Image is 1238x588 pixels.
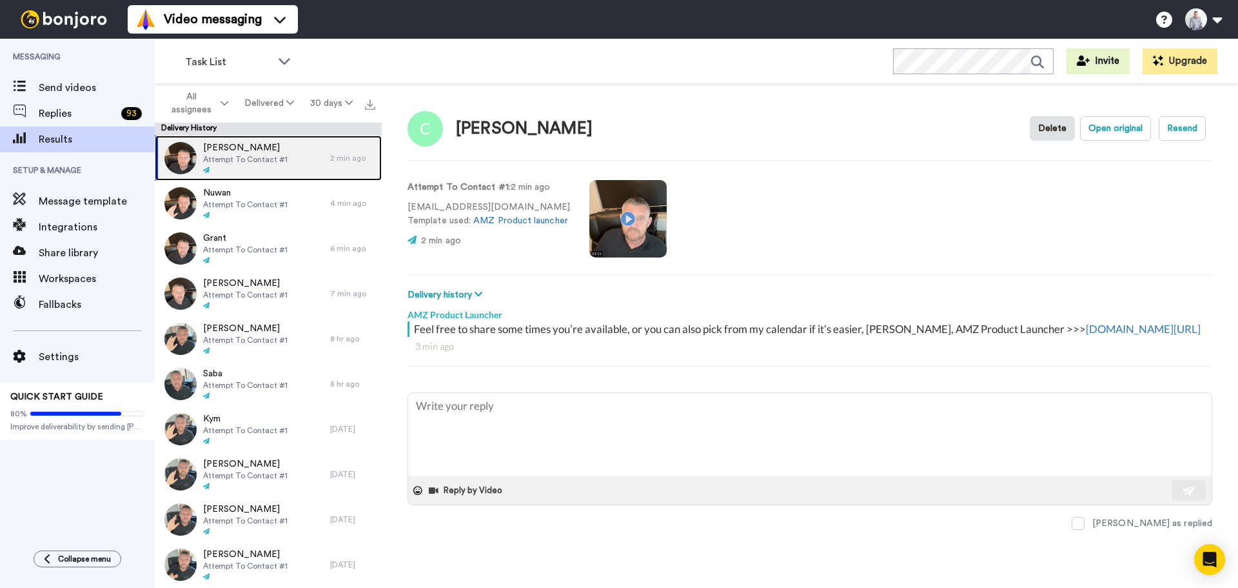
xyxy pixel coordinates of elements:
span: [PERSON_NAME] [203,141,288,154]
a: [PERSON_NAME]Attempt To Contact #18 hr ago [155,316,382,361]
div: [PERSON_NAME] as replied [1092,517,1212,530]
img: cca8b97b-e0c0-4d65-9cbd-362480c6d72b-thumb.jpg [164,187,197,219]
span: 80% [10,409,27,419]
span: Improve deliverability by sending [PERSON_NAME]’s from your own email [10,421,144,432]
img: send-white.svg [1183,485,1197,496]
span: Attempt To Contact #1 [203,245,288,255]
img: 2bd05d19-a85c-40d3-996a-a131a592e79f-thumb.jpg [164,368,197,400]
span: Workspaces [39,271,155,287]
img: Image of Claudia Sanna-Evans [408,111,443,147]
a: [PERSON_NAME]Attempt To Contact #1[DATE] [155,452,382,497]
span: Attempt To Contact #1 [203,516,288,526]
button: All assignees [157,85,236,121]
div: 4 min ago [330,198,375,208]
span: Attempt To Contact #1 [203,471,288,481]
div: Delivery History [155,123,382,136]
button: Collapse menu [34,551,121,567]
a: NuwanAttempt To Contact #14 min ago [155,181,382,226]
div: 93 [121,107,142,120]
div: Feel free to share some times you’re available, or you can also pick from my calendar if it’s eas... [414,321,1209,337]
div: 2 min ago [330,153,375,163]
button: Invite [1066,48,1130,74]
span: Kym [203,412,288,425]
a: [PERSON_NAME]Attempt To Contact #12 min ago [155,136,382,181]
p: : 2 min ago [408,181,570,194]
div: Open Intercom Messenger [1194,544,1225,575]
a: [PERSON_NAME]Attempt To Contact #1[DATE] [155,542,382,587]
span: Results [39,132,155,147]
div: [DATE] [330,424,375,434]
img: 1702ae70-aeba-4561-ab52-9558810add5e-thumb.jpg [164,413,197,445]
span: Attempt To Contact #1 [203,154,288,165]
img: 85f86d86-8c4d-4865-bb42-431cd0afbff0-thumb.jpg [164,323,197,355]
span: Grant [203,232,288,245]
span: Attempt To Contact #1 [203,380,288,390]
button: Upgrade [1143,48,1217,74]
div: [DATE] [330,560,375,570]
button: Delivery history [408,288,486,302]
span: [PERSON_NAME] [203,503,288,516]
span: [PERSON_NAME] [203,277,288,290]
button: Export all results that match these filters now. [361,94,379,113]
a: [DOMAIN_NAME][URL] [1086,322,1201,336]
a: GrantAttempt To Contact #16 min ago [155,226,382,271]
span: Saba [203,367,288,380]
img: bj-logo-header-white.svg [15,10,112,28]
span: Message template [39,194,155,209]
img: 30670e1a-e194-4131-8423-228b2e04dba8-thumb.jpg [164,142,197,174]
button: Delivered [236,92,302,115]
div: 8 hr ago [330,334,375,344]
img: vm-color.svg [135,9,156,30]
span: Task List [185,54,271,70]
div: [DATE] [330,514,375,525]
div: 8 hr ago [330,379,375,389]
img: export.svg [365,99,375,110]
a: [PERSON_NAME]Attempt To Contact #1[DATE] [155,497,382,542]
span: Attempt To Contact #1 [203,335,288,345]
span: 2 min ago [421,236,461,245]
a: KymAttempt To Contact #1[DATE] [155,407,382,452]
span: Settings [39,349,155,365]
p: [EMAIL_ADDRESS][DOMAIN_NAME] Template used: [408,201,570,228]
span: Replies [39,106,116,121]
div: [PERSON_NAME] [456,119,593,138]
span: Video messaging [164,10,262,28]
div: 6 min ago [330,243,375,254]
img: bd7ffed5-b44d-416c-9a3f-d01d65dadc1b-thumb.jpg [164,232,197,265]
img: fce846a7-7b5b-4514-b27c-9bb33d8aaf7d-thumb.jpg [164,503,197,536]
span: Attempt To Contact #1 [203,425,288,436]
span: Share library [39,245,155,261]
button: Open original [1080,116,1151,141]
a: [PERSON_NAME]Attempt To Contact #17 min ago [155,271,382,316]
div: [DATE] [330,469,375,480]
span: [PERSON_NAME] [203,458,288,471]
img: a3d1f550-8890-4dc8-b7b7-871cf63e25e5-thumb.jpg [164,278,197,310]
div: 3 min ago [415,340,1204,353]
a: AMZ Product launcher [473,216,568,225]
div: AMZ Product Launcher [408,302,1212,321]
img: 80aecc55-efe0-4d98-ab05-1ff7e745d681-thumb.jpg [164,458,197,491]
span: Integrations [39,219,155,235]
span: All assignees [166,90,218,116]
div: 7 min ago [330,289,375,299]
span: Fallbacks [39,297,155,312]
strong: Attempt To Contact #1 [408,183,509,192]
span: [PERSON_NAME] [203,322,288,335]
span: QUICK START GUIDE [10,392,103,401]
button: 30 days [302,92,361,115]
span: Attempt To Contact #1 [203,561,288,571]
span: Attempt To Contact #1 [203,199,288,210]
span: Nuwan [203,187,288,199]
button: Resend [1159,116,1206,141]
span: Send videos [39,80,155,96]
a: SabaAttempt To Contact #18 hr ago [155,361,382,407]
span: [PERSON_NAME] [203,548,288,561]
span: Attempt To Contact #1 [203,290,288,300]
img: 410337d8-5290-45db-8516-f80902e4ca18-thumb.jpg [164,549,197,581]
span: Collapse menu [58,554,111,564]
button: Reply by Video [427,481,506,500]
button: Delete [1030,116,1075,141]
